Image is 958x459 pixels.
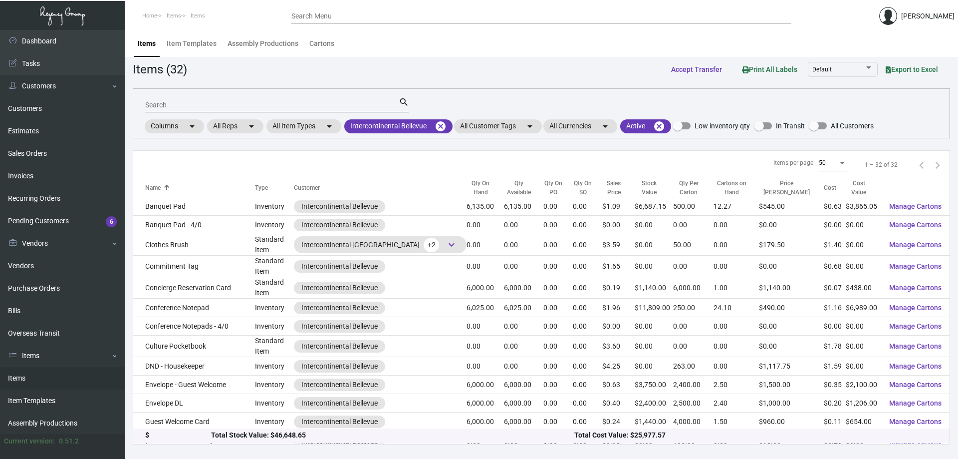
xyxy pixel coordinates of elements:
td: 0.00 [673,216,714,234]
div: Intercontinental [GEOGRAPHIC_DATA] [301,237,459,252]
div: Qty Per Carton [673,179,705,197]
td: $0.07 [824,277,846,299]
div: Intercontinental Bellevue [301,201,378,212]
div: Cost Value [846,179,872,197]
td: $0.00 [846,357,881,376]
div: Intercontinental Bellevue [301,380,378,390]
td: 6,000.00 [504,277,543,299]
button: Manage Cartons [881,279,950,297]
td: Standard Item [255,336,294,357]
td: $1,140.00 [635,277,673,299]
td: Banquet Pad [133,197,255,216]
div: Intercontinental Bellevue [301,417,378,427]
span: All Customers [831,120,874,132]
div: Current version: [4,436,55,447]
td: Inventory [255,216,294,234]
td: 0.00 [573,277,602,299]
div: Items (32) [133,60,187,78]
td: Envelope - Guest Welcome [133,376,255,394]
td: 0.00 [467,216,504,234]
div: 1 – 32 of 32 [865,160,898,169]
span: Manage Cartons [889,381,942,389]
td: $438.00 [846,277,881,299]
div: Qty On Hand [467,179,495,197]
td: 0.00 [573,234,602,256]
td: $0.00 [759,336,824,357]
td: 0.00 [573,256,602,277]
td: $1.40 [824,234,846,256]
div: Qty On SO [573,179,593,197]
td: $0.35 [824,376,846,394]
td: $0.00 [759,216,824,234]
div: Qty On Hand [467,179,504,197]
td: $0.00 [635,234,673,256]
td: 0.00 [714,234,759,256]
td: 2.40 [714,394,759,413]
td: 6,000.00 [504,376,543,394]
span: Home [142,12,157,19]
div: Type [255,183,268,192]
td: 2,500.00 [673,394,714,413]
td: $1,500.00 [759,376,824,394]
td: $0.19 [602,277,635,299]
button: Manage Cartons [881,376,950,394]
td: 263.00 [673,357,714,376]
td: $0.63 [602,376,635,394]
img: admin@bootstrapmaster.com [879,7,897,25]
td: Envelope DL [133,394,255,413]
div: Cartons [309,38,334,49]
td: 0.00 [504,357,543,376]
td: 0.00 [467,357,504,376]
mat-chip: All Reps [207,119,263,133]
div: Qty On SO [573,179,602,197]
td: $0.00 [846,317,881,336]
td: $4.25 [602,357,635,376]
td: $0.00 [602,317,635,336]
td: 0.00 [467,317,504,336]
td: $0.00 [846,216,881,234]
td: 6,000.00 [467,277,504,299]
mat-chip: Active [620,119,671,133]
td: $11,809.00 [635,299,673,317]
span: Manage Cartons [889,322,942,330]
span: Manage Cartons [889,241,942,249]
td: Clothes Brush [133,234,255,256]
td: $0.00 [824,216,846,234]
div: Total Stock Value: $46,648.65 [211,431,574,441]
span: Default [812,66,832,73]
button: Manage Cartons [881,236,950,254]
td: 0.00 [673,317,714,336]
td: Inventory [255,357,294,376]
span: Print All Labels [742,65,797,73]
td: 4,000.00 [673,413,714,431]
td: $0.00 [846,256,881,277]
mat-icon: arrow_drop_down [186,120,198,132]
div: [PERSON_NAME] [901,11,955,21]
span: Manage Cartons [889,418,942,426]
td: 6,135.00 [504,197,543,216]
td: $3,865.05 [846,197,881,216]
span: Manage Cartons [889,284,942,292]
td: 0.00 [714,317,759,336]
td: 6,025.00 [504,299,543,317]
div: Intercontinental Bellevue [301,220,378,230]
span: 50 [819,159,826,166]
td: Commitment Tag [133,256,255,277]
td: 2.50 [714,376,759,394]
td: 0.00 [543,317,573,336]
div: Intercontinental Bellevue [301,398,378,409]
td: 0.00 [543,216,573,234]
td: Conference Notepads - 4/0 [133,317,255,336]
span: Manage Cartons [889,362,942,370]
td: 0.00 [573,299,602,317]
div: Intercontinental Bellevue [301,321,378,332]
td: Guest Welcome Card [133,413,255,431]
td: $1.96 [602,299,635,317]
button: Accept Transfer [663,60,730,78]
td: $0.63 [824,197,846,216]
span: Accept Transfer [671,65,722,73]
td: $0.00 [635,357,673,376]
div: Cost [824,183,836,192]
td: 250.00 [673,299,714,317]
td: 0.00 [543,336,573,357]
